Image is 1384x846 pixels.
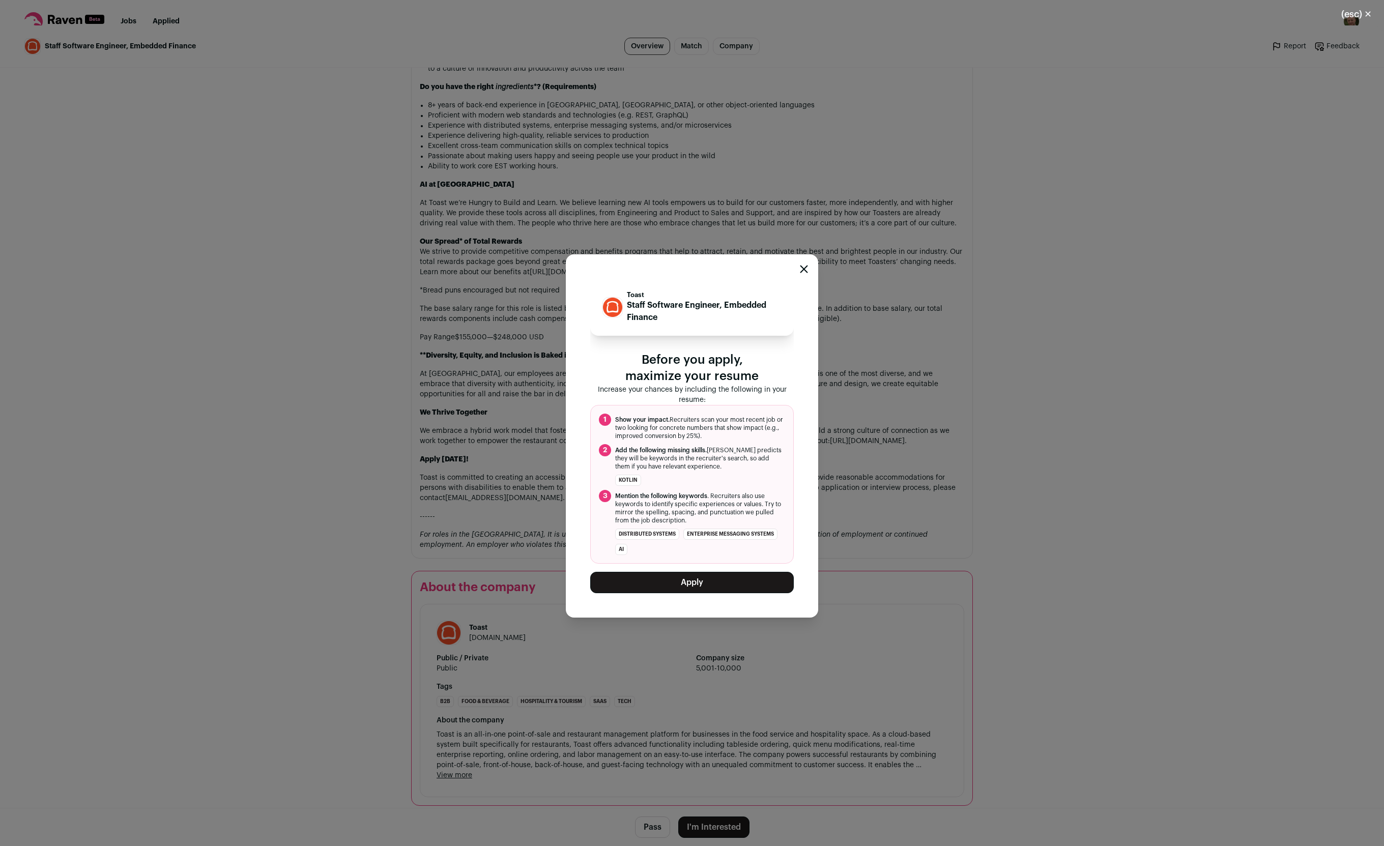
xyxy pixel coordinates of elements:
p: Before you apply, maximize your resume [590,352,794,385]
span: 3 [599,490,611,502]
p: Staff Software Engineer, Embedded Finance [627,299,782,324]
p: Toast [627,291,782,299]
span: Add the following missing skills. [615,447,707,453]
span: Recruiters scan your most recent job or two looking for concrete numbers that show impact (e.g., ... [615,416,785,440]
li: Kotlin [615,475,641,486]
span: Mention the following keywords [615,493,707,499]
span: 2 [599,444,611,456]
li: enterprise messaging systems [683,529,777,540]
button: Close modal [1329,3,1384,25]
span: [PERSON_NAME] predicts they will be keywords in the recruiter's search, so add them if you have r... [615,446,785,471]
button: Apply [590,572,794,593]
button: Close modal [800,265,808,273]
li: distributed systems [615,529,679,540]
span: 1 [599,414,611,426]
img: 566aa53cf2c11033d2f326b928a4d9ed7a201366827d659dae59eb64034f4371.jpg [603,298,622,317]
li: AI [615,544,627,555]
p: Increase your chances by including the following in your resume: [590,385,794,405]
span: . Recruiters also use keywords to identify specific experiences or values. Try to mirror the spel... [615,492,785,524]
span: Show your impact. [615,417,670,423]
